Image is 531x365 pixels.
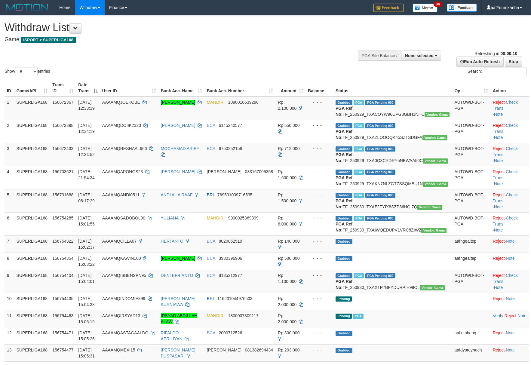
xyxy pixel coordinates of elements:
[52,192,73,197] span: 156731688
[425,112,450,117] span: Vendor URL: https://trx31.1velocity.biz
[493,296,505,301] a: Reject
[158,79,204,97] th: Bank Acc. Name: activate to sort column ascending
[333,212,452,235] td: TF_250930_TXAIWQEDUPV1VRC8ZIWZ
[275,79,305,97] th: Amount: activate to sort column ascending
[490,310,529,327] td: · ·
[365,146,395,152] span: PGA Pending
[100,79,158,97] th: User ID: activate to sort column ascending
[5,293,14,310] td: 10
[278,146,299,151] span: Rp 712.000
[336,146,352,152] span: Grabbed
[207,256,215,261] span: BCA
[333,97,452,120] td: TF_250929_TXACOYW96CPG3GBH1NHC
[78,216,95,226] span: [DATE] 15:01:55
[52,146,73,151] span: 156672433
[5,67,50,76] label: Show entries
[336,296,352,302] span: Pending
[52,273,73,278] span: 156754404
[78,348,95,358] span: [DATE] 15:05:31
[500,51,517,56] strong: 00:00:10
[336,256,352,261] span: Grabbed
[219,239,242,244] span: Copy 8020852519 to clipboard
[14,97,50,120] td: SUPERLIGA168
[506,330,515,335] a: Note
[52,296,73,301] span: 156754435
[52,123,73,128] span: 156672398
[490,212,529,235] td: · ·
[78,123,95,134] span: [DATE] 12:34:19
[102,273,146,278] span: AAAAMQISBENSPN95
[207,100,225,105] span: MANDIRI
[76,79,100,97] th: Date Trans.: activate to sort column descending
[493,192,518,203] a: Check Trans
[336,170,352,175] span: Grabbed
[5,166,14,189] td: 4
[365,123,395,128] span: PGA Pending
[308,146,331,152] div: - - -
[452,253,490,270] td: aafngealtep
[102,239,137,244] span: AAAAMQCILLA07
[14,253,50,270] td: SUPERLIGA168
[417,205,443,210] span: Vendor URL: https://trx31.1velocity.biz
[78,100,95,111] span: [DATE] 12:33:39
[506,256,515,261] a: Note
[354,216,364,221] span: Marked by aafsengchandara
[161,100,195,105] a: [PERSON_NAME]
[217,192,253,197] span: Copy 769501009716535 to clipboard
[78,256,95,267] span: [DATE] 15:03:22
[336,193,352,198] span: Grabbed
[5,235,14,253] td: 7
[354,170,364,175] span: Marked by aafchhiseyha
[365,170,395,175] span: PGA Pending
[452,189,490,212] td: AUTOWD-BOT-PGA
[21,37,76,43] span: ISPORT > SUPERLIGA168
[228,313,259,318] span: Copy 1800007309117 to clipboard
[14,212,50,235] td: SUPERLIGA168
[207,313,225,318] span: MANDIRI
[52,239,73,244] span: 156754322
[278,330,299,335] span: Rp 300.000
[493,169,505,174] a: Reject
[245,169,273,174] span: Copy 083167005358 to clipboard
[5,270,14,293] td: 9
[245,348,273,352] span: Copy 081382694434 to clipboard
[333,120,452,143] td: TF_250929_TXAZLOOOQK45SZTSDGFA
[278,192,296,203] span: Rp 1.500.000
[493,313,503,318] a: Verify
[494,204,503,209] a: Note
[336,216,352,221] span: Grabbed
[308,313,331,319] div: - - -
[102,146,147,151] span: AAAAMQRESHAAL666
[305,79,333,97] th: Balance
[219,330,242,335] span: Copy 2000712526 to clipboard
[278,296,296,307] span: Rp 2.000.000
[207,146,215,151] span: BCA
[336,348,352,353] span: Grabbed
[452,344,490,361] td: aafdysreynoch
[14,120,50,143] td: SUPERLIGA168
[354,100,364,105] span: Marked by aafsengchandara
[5,143,14,166] td: 3
[494,112,503,117] a: Note
[161,123,195,128] a: [PERSON_NAME]
[161,296,195,307] a: [PERSON_NAME] KURNIAWA
[336,100,352,105] span: Grabbed
[494,135,503,140] a: Note
[505,313,517,318] a: Reject
[102,330,149,335] span: AAAAMQASTAGAALDO
[102,169,143,174] span: AAAAMQAPONGS23
[452,97,490,120] td: AUTOWD-BOT-PGA
[494,228,503,232] a: Note
[14,143,50,166] td: SUPERLIGA168
[493,123,518,134] a: Check Trans
[452,120,490,143] td: AUTOWD-BOT-PGA
[422,135,448,140] span: Vendor URL: https://trx31.1velocity.biz
[207,123,215,128] span: BCA
[308,99,331,105] div: - - -
[5,310,14,327] td: 11
[336,222,354,232] b: PGA Ref. No:
[14,327,50,344] td: SUPERLIGA168
[15,67,38,76] select: Showentries
[308,296,331,302] div: - - -
[278,100,296,111] span: Rp 2.100.000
